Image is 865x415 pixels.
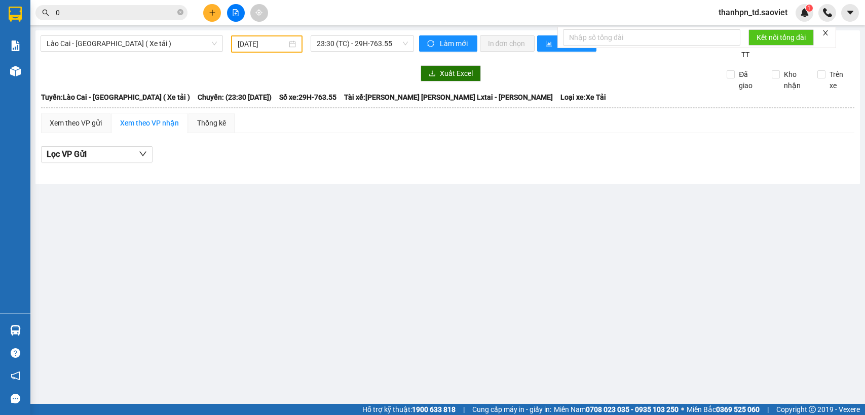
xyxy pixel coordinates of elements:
img: warehouse-icon [10,325,21,336]
span: copyright [809,406,816,413]
span: | [767,404,769,415]
span: down [139,150,147,158]
span: Tài xế: [PERSON_NAME] [PERSON_NAME] Lxtai - [PERSON_NAME] [344,92,553,103]
span: question-circle [11,348,20,358]
span: Miền Bắc [687,404,760,415]
span: search [42,9,49,16]
span: message [11,394,20,403]
button: aim [250,4,268,22]
sup: 1 [806,5,813,12]
span: Đã giao [735,69,764,91]
span: Hỗ trợ kỹ thuật: [362,404,456,415]
span: Xuất Excel [440,68,473,79]
span: 23:30 (TC) - 29H-763.55 [317,36,407,51]
span: Chuyến: (23:30 [DATE]) [198,92,272,103]
span: Lào Cai - Hà Nội ( Xe tải ) [47,36,217,51]
button: bar-chartThống kê [537,35,596,52]
b: Tuyến: Lào Cai - [GEOGRAPHIC_DATA] ( Xe tải ) [41,93,190,101]
span: | [463,404,465,415]
span: plus [209,9,216,16]
img: solution-icon [10,40,21,51]
button: downloadXuất Excel [421,65,481,81]
input: 22/11/2022 [238,38,287,50]
img: warehouse-icon [10,66,21,76]
span: notification [11,371,20,381]
strong: 0708 023 035 - 0935 103 250 [586,405,679,413]
span: download [429,70,436,78]
span: bar-chart [545,40,554,48]
input: Nhập số tổng đài [563,29,740,46]
span: ⚪️ [681,407,684,411]
span: Làm mới [440,38,469,49]
img: icon-new-feature [800,8,809,17]
span: Lọc VP Gửi [47,148,87,160]
span: close [822,29,829,36]
span: 1 [807,5,811,12]
span: Cung cấp máy in - giấy in: [472,404,551,415]
div: Thống kê [197,117,226,129]
span: Loại xe: Xe Tải [560,92,606,103]
span: Kho nhận [780,69,809,91]
span: Kết nối tổng đài [757,32,806,43]
strong: 1900 633 818 [412,405,456,413]
button: caret-down [841,4,859,22]
span: sync [427,40,436,48]
button: In đơn chọn [480,35,535,52]
span: Trên xe [825,69,855,91]
span: file-add [232,9,239,16]
button: file-add [227,4,245,22]
span: aim [255,9,262,16]
button: Lọc VP Gửi [41,146,153,162]
span: Miền Nam [554,404,679,415]
span: close-circle [177,8,183,18]
div: Xem theo VP gửi [50,117,102,129]
button: syncLàm mới [419,35,477,52]
button: Kết nối tổng đài [748,29,814,46]
span: caret-down [846,8,855,17]
img: phone-icon [823,8,832,17]
div: Xem theo VP nhận [120,117,179,129]
span: close-circle [177,9,183,15]
img: logo-vxr [9,7,22,22]
strong: 0369 525 060 [716,405,760,413]
span: Số xe: 29H-763.55 [279,92,336,103]
input: Tìm tên, số ĐT hoặc mã đơn [56,7,175,18]
button: plus [203,4,221,22]
span: thanhpn_td.saoviet [710,6,796,19]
